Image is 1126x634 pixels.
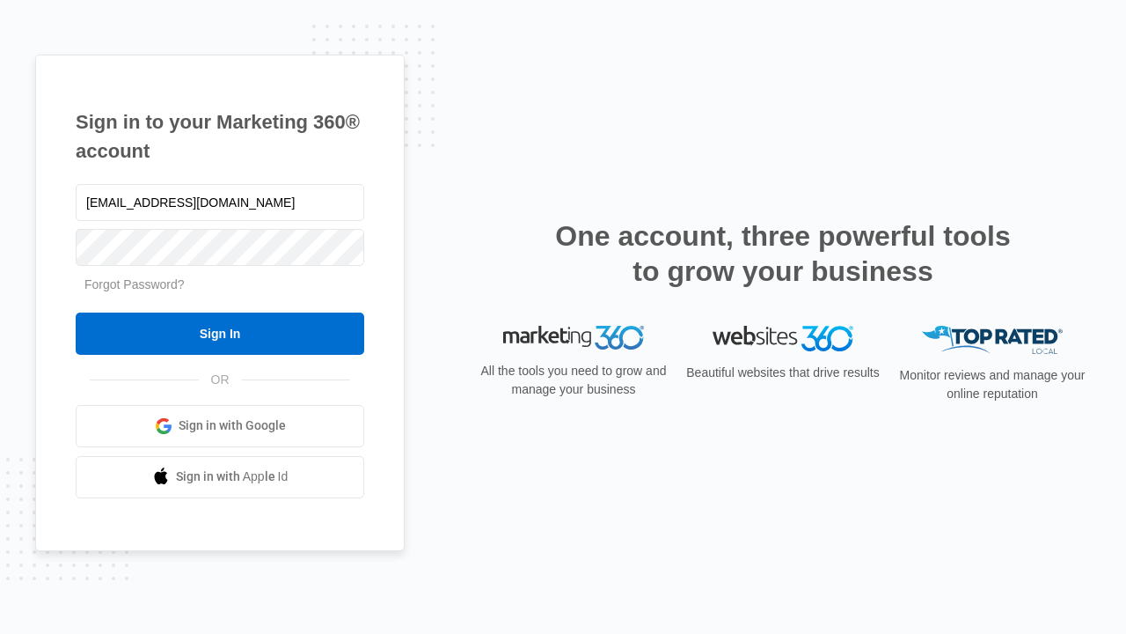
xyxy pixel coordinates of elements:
[713,326,853,351] img: Websites 360
[475,362,672,399] p: All the tools you need to grow and manage your business
[922,326,1063,355] img: Top Rated Local
[76,405,364,447] a: Sign in with Google
[76,313,364,355] input: Sign In
[179,417,286,435] span: Sign in with Google
[550,218,1016,289] h2: One account, three powerful tools to grow your business
[84,277,185,291] a: Forgot Password?
[76,184,364,221] input: Email
[684,364,881,382] p: Beautiful websites that drive results
[503,326,644,350] img: Marketing 360
[76,456,364,498] a: Sign in with Apple Id
[894,366,1091,403] p: Monitor reviews and manage your online reputation
[76,107,364,166] h1: Sign in to your Marketing 360® account
[176,468,289,486] span: Sign in with Apple Id
[199,371,242,389] span: OR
